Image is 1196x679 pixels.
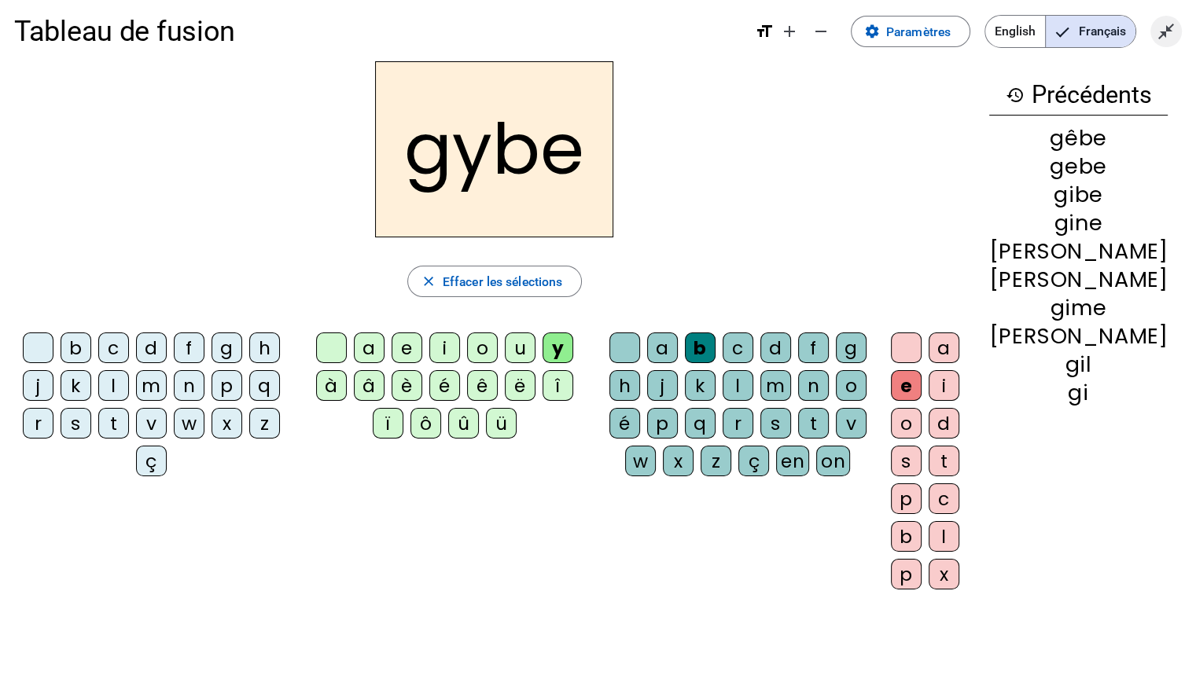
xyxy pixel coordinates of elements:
[23,370,53,401] div: j
[798,370,829,401] div: n
[410,408,441,439] div: ô
[984,15,1136,48] mat-button-toggle-group: Language selection
[136,332,167,363] div: d
[774,16,805,47] button: Augmenter la taille de la police
[174,332,204,363] div: f
[467,332,498,363] div: o
[836,332,867,363] div: g
[421,273,436,289] mat-icon: close
[723,370,753,401] div: l
[609,370,640,401] div: h
[886,21,951,42] span: Paramètres
[354,332,385,363] div: a
[929,332,959,363] div: a
[891,446,922,476] div: s
[929,408,959,439] div: d
[760,332,791,363] div: d
[864,24,880,39] mat-icon: settings
[647,332,678,363] div: a
[505,332,535,363] div: u
[98,370,129,401] div: l
[429,332,460,363] div: i
[647,408,678,439] div: p
[989,75,1168,116] h3: Précédents
[798,408,829,439] div: t
[249,370,280,401] div: q
[543,332,573,363] div: y
[212,370,242,401] div: p
[212,332,242,363] div: g
[851,16,970,47] button: Paramètres
[929,521,959,552] div: l
[448,408,479,439] div: û
[891,408,922,439] div: o
[249,332,280,363] div: h
[723,332,753,363] div: c
[811,22,830,41] mat-icon: remove
[989,325,1168,347] div: [PERSON_NAME]
[486,408,517,439] div: ü
[1005,86,1024,105] mat-icon: history
[392,370,422,401] div: è
[136,408,167,439] div: v
[467,370,498,401] div: ê
[805,16,837,47] button: Diminuer la taille de la police
[989,212,1168,233] div: gine
[98,408,129,439] div: t
[929,446,959,476] div: t
[989,297,1168,318] div: gime
[989,127,1168,149] div: gêbe
[443,271,562,292] span: Effacer les sélections
[989,184,1168,205] div: gibe
[663,446,694,476] div: x
[989,240,1168,262] div: [PERSON_NAME]
[989,382,1168,403] div: gi
[354,370,385,401] div: â
[989,156,1168,177] div: gebe
[760,370,791,401] div: m
[816,446,850,476] div: on
[891,559,922,589] div: p
[929,483,959,514] div: c
[738,446,769,476] div: ç
[61,370,91,401] div: k
[98,332,129,363] div: c
[61,332,91,363] div: b
[316,370,347,401] div: à
[989,269,1168,290] div: [PERSON_NAME]
[989,354,1168,375] div: gil
[14,3,741,60] h1: Tableau de fusion
[61,408,91,439] div: s
[891,483,922,514] div: p
[701,446,731,476] div: z
[1157,22,1176,41] mat-icon: close_fullscreen
[929,370,959,401] div: i
[780,22,799,41] mat-icon: add
[685,332,716,363] div: b
[543,370,573,401] div: î
[212,408,242,439] div: x
[23,408,53,439] div: r
[375,61,613,237] h2: gybe
[407,266,583,297] button: Effacer les sélections
[755,22,774,41] mat-icon: format_size
[891,370,922,401] div: e
[723,408,753,439] div: r
[836,408,867,439] div: v
[1150,16,1182,47] button: Quitter le plein écran
[647,370,678,401] div: j
[776,446,809,476] div: en
[760,408,791,439] div: s
[392,332,422,363] div: e
[609,408,640,439] div: é
[136,370,167,401] div: m
[891,521,922,552] div: b
[249,408,280,439] div: z
[836,370,867,401] div: o
[685,370,716,401] div: k
[136,446,167,476] div: ç
[174,370,204,401] div: n
[505,370,535,401] div: ë
[373,408,403,439] div: ï
[929,559,959,589] div: x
